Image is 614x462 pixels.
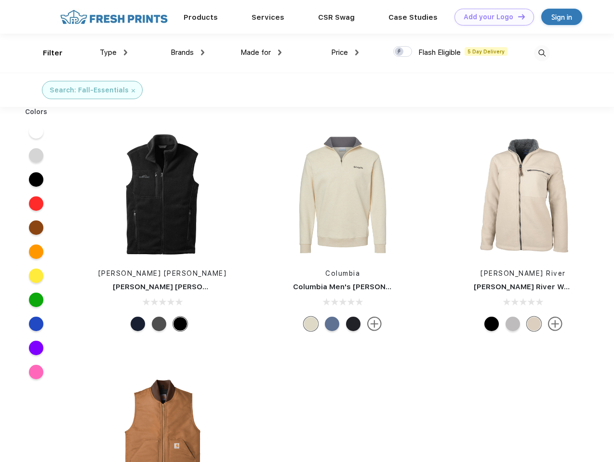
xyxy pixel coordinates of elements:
div: Black [173,317,187,331]
div: Search: Fall-Essentials [50,85,129,95]
span: Made for [240,48,271,57]
img: dropdown.png [124,50,127,55]
a: [PERSON_NAME] [PERSON_NAME] Fleece Vest [113,282,281,291]
div: River Blue Navy [131,317,145,331]
span: 5 Day Delivery [465,47,507,56]
a: Columbia Men's [PERSON_NAME] Mountain Half-Zip Sweater [293,282,514,291]
img: func=resize&h=266 [279,131,407,259]
a: [PERSON_NAME] River [481,269,566,277]
img: dropdown.png [278,50,281,55]
div: Sand [527,317,541,331]
a: Products [184,13,218,22]
span: Type [100,48,117,57]
img: fo%20logo%202.webp [57,9,171,26]
div: Black [346,317,360,331]
img: func=resize&h=266 [459,131,587,259]
span: Flash Eligible [418,48,461,57]
div: Light-Grey [506,317,520,331]
div: Colors [18,107,55,117]
div: Add your Logo [464,13,513,21]
div: Sign in [551,12,572,23]
img: filter_cancel.svg [132,89,135,92]
div: Grey Steel [152,317,166,331]
img: func=resize&h=266 [98,131,227,259]
img: dropdown.png [355,50,359,55]
img: more.svg [548,317,562,331]
a: [PERSON_NAME] [PERSON_NAME] [98,269,227,277]
span: Price [331,48,348,57]
div: Oatmeal Heather [304,317,318,331]
img: DT [518,14,525,19]
img: dropdown.png [201,50,204,55]
span: Brands [171,48,194,57]
div: Filter [43,48,63,59]
div: Carbon Heather [325,317,339,331]
div: Black [484,317,499,331]
img: desktop_search.svg [534,45,550,61]
img: more.svg [367,317,382,331]
a: Columbia [325,269,360,277]
a: Sign in [541,9,582,25]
